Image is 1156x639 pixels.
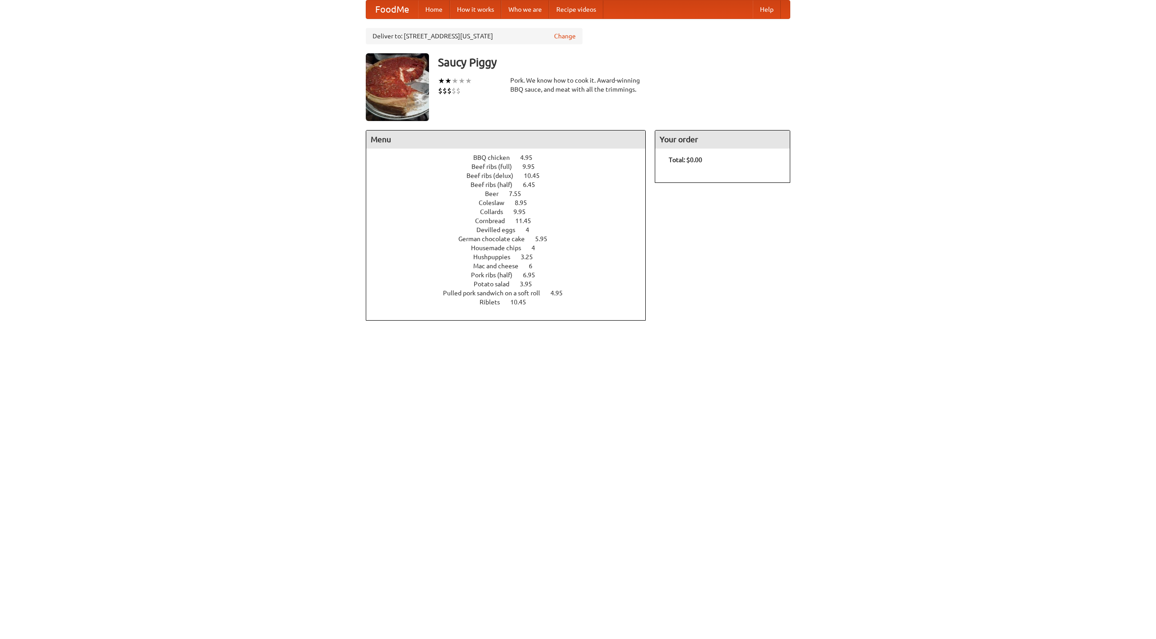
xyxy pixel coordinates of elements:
a: Mac and cheese 6 [473,262,549,270]
a: German chocolate cake 5.95 [458,235,564,243]
span: Coleslaw [479,199,513,206]
span: Mac and cheese [473,262,527,270]
a: Hushpuppies 3.25 [473,253,550,261]
span: Potato salad [474,280,518,288]
li: $ [438,86,443,96]
span: 10.45 [524,172,549,179]
a: Potato salad 3.95 [474,280,549,288]
li: $ [456,86,461,96]
a: Coleslaw 8.95 [479,199,544,206]
span: Pork ribs (half) [471,271,522,279]
div: Deliver to: [STREET_ADDRESS][US_STATE] [366,28,583,44]
div: Pork. We know how to cook it. Award-winning BBQ sauce, and meat with all the trimmings. [510,76,646,94]
span: 6.95 [523,271,544,279]
span: German chocolate cake [458,235,534,243]
span: 5.95 [535,235,556,243]
span: BBQ chicken [473,154,519,161]
span: Beef ribs (half) [471,181,522,188]
span: 10.45 [510,299,535,306]
a: Beef ribs (full) 9.95 [471,163,551,170]
h3: Saucy Piggy [438,53,790,71]
span: Devilled eggs [476,226,524,233]
a: How it works [450,0,501,19]
span: 11.45 [515,217,540,224]
span: 7.55 [509,190,530,197]
li: ★ [438,76,445,86]
li: $ [443,86,447,96]
a: Beef ribs (delux) 10.45 [466,172,556,179]
span: 3.95 [520,280,541,288]
a: Riblets 10.45 [480,299,543,306]
li: ★ [465,76,472,86]
span: 9.95 [522,163,544,170]
a: Home [418,0,450,19]
li: ★ [458,76,465,86]
a: BBQ chicken 4.95 [473,154,549,161]
span: 9.95 [513,208,535,215]
a: Pulled pork sandwich on a soft roll 4.95 [443,289,579,297]
span: 4.95 [520,154,541,161]
span: Beef ribs (full) [471,163,521,170]
span: Riblets [480,299,509,306]
span: Cornbread [475,217,514,224]
span: 3.25 [521,253,542,261]
li: ★ [452,76,458,86]
li: ★ [445,76,452,86]
img: angular.jpg [366,53,429,121]
a: Housemade chips 4 [471,244,552,252]
a: Beer 7.55 [485,190,538,197]
a: FoodMe [366,0,418,19]
a: Beef ribs (half) 6.45 [471,181,552,188]
a: Pork ribs (half) 6.95 [471,271,552,279]
a: Who we are [501,0,549,19]
a: Recipe videos [549,0,603,19]
span: Collards [480,208,512,215]
span: 4 [531,244,544,252]
span: 4 [526,226,538,233]
span: 8.95 [515,199,536,206]
a: Change [554,32,576,41]
span: Beef ribs (delux) [466,172,522,179]
b: Total: $0.00 [669,156,702,163]
a: Collards 9.95 [480,208,542,215]
span: 6.45 [523,181,544,188]
h4: Menu [366,131,645,149]
span: Pulled pork sandwich on a soft roll [443,289,549,297]
a: Help [753,0,781,19]
span: 6 [529,262,541,270]
span: Housemade chips [471,244,530,252]
span: 4.95 [550,289,572,297]
li: $ [452,86,456,96]
a: Devilled eggs 4 [476,226,546,233]
h4: Your order [655,131,790,149]
span: Beer [485,190,508,197]
a: Cornbread 11.45 [475,217,548,224]
span: Hushpuppies [473,253,519,261]
li: $ [447,86,452,96]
